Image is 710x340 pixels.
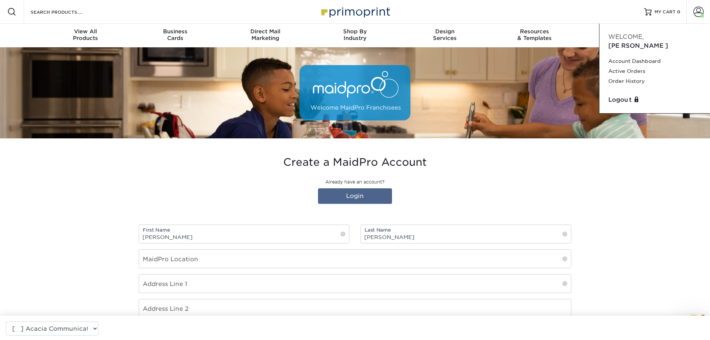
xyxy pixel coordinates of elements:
div: & Support [579,28,669,41]
a: Direct MailMarketing [220,24,310,47]
a: Active Orders [608,66,701,76]
a: Account Dashboard [608,56,701,66]
a: DesignServices [400,24,490,47]
a: View AllProducts [41,24,131,47]
a: Login [318,188,392,204]
a: Order History [608,76,701,86]
div: Cards [131,28,220,41]
span: MY CART [655,9,676,15]
img: MaidPro [300,65,410,121]
span: Shop By [310,28,400,35]
div: Industry [310,28,400,41]
a: Contact& Support [579,24,669,47]
a: Shop ByIndustry [310,24,400,47]
span: View All [41,28,131,35]
span: 1 [700,315,706,321]
div: Marketing [220,28,310,41]
a: Logout [608,95,701,104]
img: Primoprint [318,4,392,20]
iframe: Intercom live chat [685,315,703,333]
span: Contact [579,28,669,35]
div: Products [41,28,131,41]
input: SEARCH PRODUCTS..... [30,7,102,16]
a: BusinessCards [131,24,220,47]
div: Services [400,28,490,41]
span: Direct Mail [220,28,310,35]
span: 0 [677,9,680,14]
a: Resources& Templates [490,24,579,47]
span: Welcome, [608,33,644,40]
div: & Templates [490,28,579,41]
span: Resources [490,28,579,35]
h3: Create a MaidPro Account [139,156,571,169]
span: Business [131,28,220,35]
p: Already have an account? [139,179,571,185]
span: [PERSON_NAME] [608,42,668,49]
span: Design [400,28,490,35]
